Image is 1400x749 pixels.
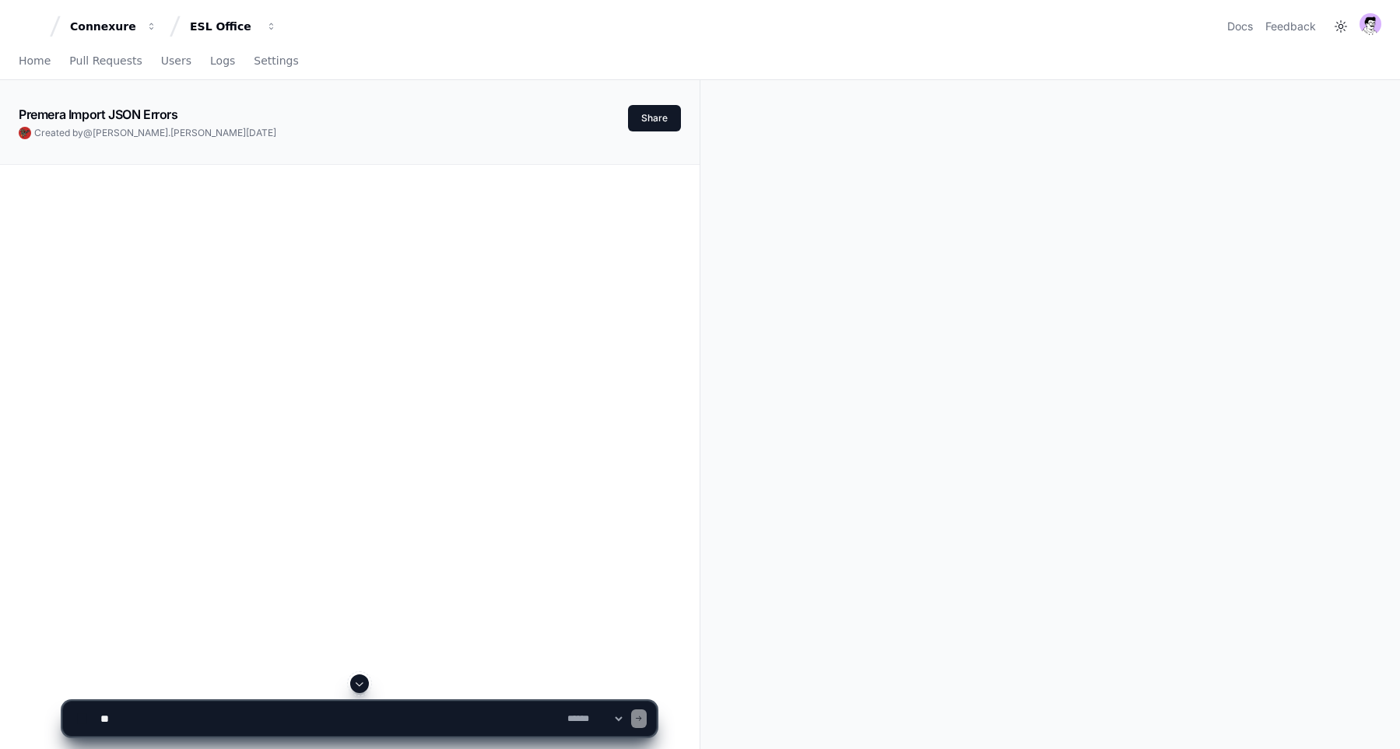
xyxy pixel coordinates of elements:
div: Connexure [70,19,137,34]
span: Settings [254,56,298,65]
button: Feedback [1265,19,1316,34]
div: ESL Office [190,19,257,34]
a: Pull Requests [69,44,142,79]
button: ESL Office [184,12,283,40]
button: Connexure [64,12,163,40]
span: Home [19,56,51,65]
button: Share [628,105,681,131]
span: Created by [34,127,276,139]
span: [DATE] [246,127,276,138]
img: avatar [1360,13,1381,35]
img: avatar [19,127,31,139]
a: Docs [1227,19,1253,34]
a: Settings [254,44,298,79]
span: Pull Requests [69,56,142,65]
span: [PERSON_NAME].[PERSON_NAME] [93,127,246,138]
iframe: Open customer support [1350,698,1392,740]
a: Users [161,44,191,79]
app-text-character-animate: Premera Import JSON Errors [19,107,178,122]
span: Users [161,56,191,65]
span: @ [83,127,93,138]
span: Logs [210,56,235,65]
a: Home [19,44,51,79]
a: Logs [210,44,235,79]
